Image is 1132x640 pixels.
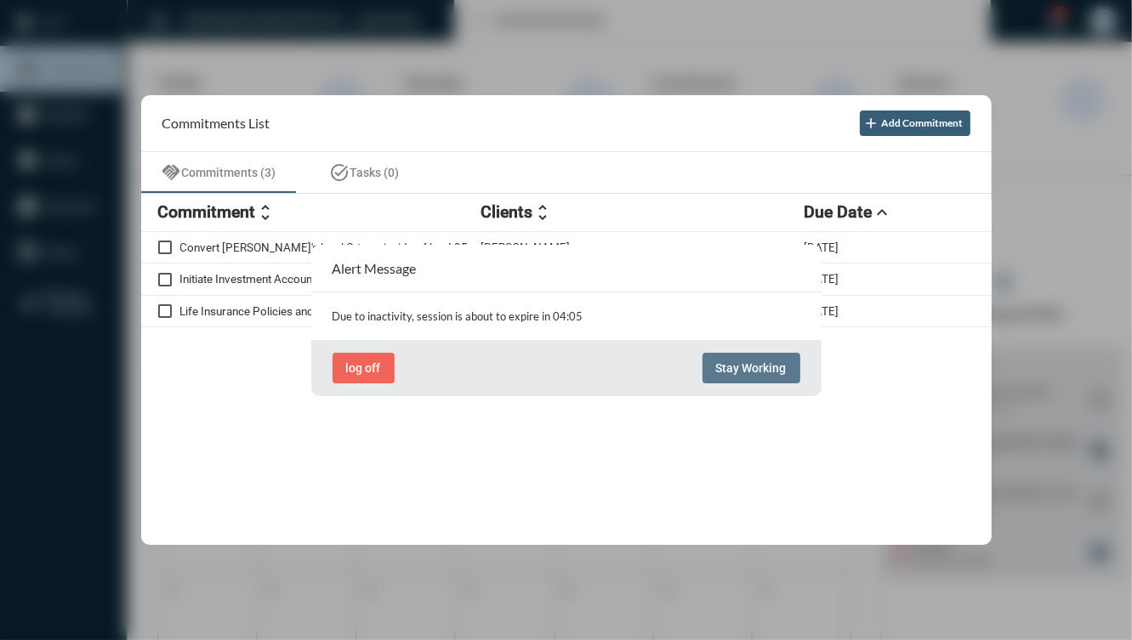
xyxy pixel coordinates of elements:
[346,361,381,375] span: log off
[716,361,787,375] span: Stay Working
[703,353,800,383] button: Stay Working
[333,260,417,276] h2: Alert Message
[333,309,800,323] p: Due to inactivity, session is about to expire in 04:05
[333,353,395,383] button: log off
